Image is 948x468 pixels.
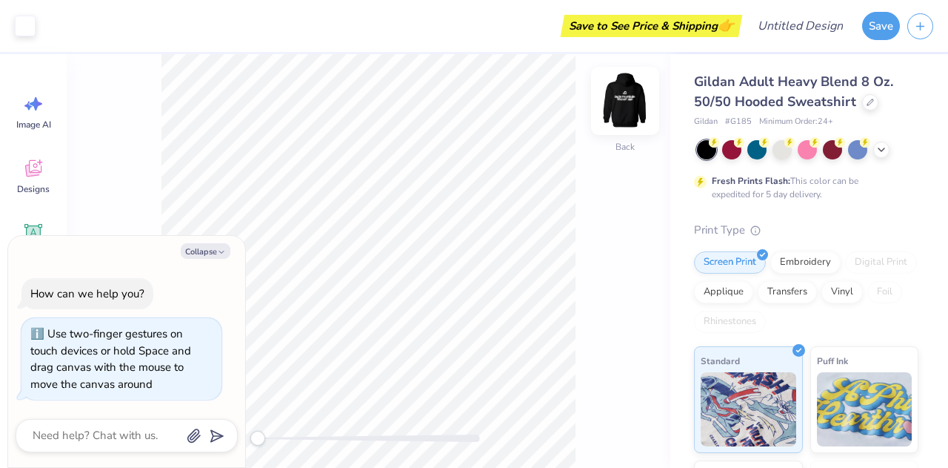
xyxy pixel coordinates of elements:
img: Back [595,71,655,131]
button: Save [862,12,900,40]
span: Puff Ink [817,353,848,369]
strong: Fresh Prints Flash: [712,175,790,187]
div: How can we help you? [30,286,144,301]
div: Digital Print [845,251,917,274]
span: 👉 [718,16,734,34]
div: Print Type [694,222,918,239]
div: Back [615,140,635,154]
div: Use two-finger gestures on touch devices or hold Space and drag canvas with the mouse to move the... [30,326,191,392]
span: Image AI [16,119,51,131]
div: Rhinestones [694,311,766,333]
img: Puff Ink [817,372,912,446]
div: Screen Print [694,251,766,274]
div: Foil [867,281,902,303]
span: Gildan Adult Heavy Blend 8 Oz. 50/50 Hooded Sweatshirt [694,73,893,111]
span: Standard [701,353,740,369]
div: Embroidery [770,251,841,274]
div: Applique [694,281,753,303]
div: Save to See Price & Shipping [564,15,738,37]
button: Collapse [181,243,230,259]
span: Minimum Order: 24 + [759,116,833,128]
div: Transfers [758,281,817,303]
span: Gildan [694,116,718,128]
span: Designs [17,183,50,195]
img: Standard [701,372,796,446]
div: This color can be expedited for 5 day delivery. [712,174,894,201]
div: Accessibility label [250,431,265,446]
div: Vinyl [821,281,863,303]
input: Untitled Design [746,11,855,41]
span: # G185 [725,116,752,128]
